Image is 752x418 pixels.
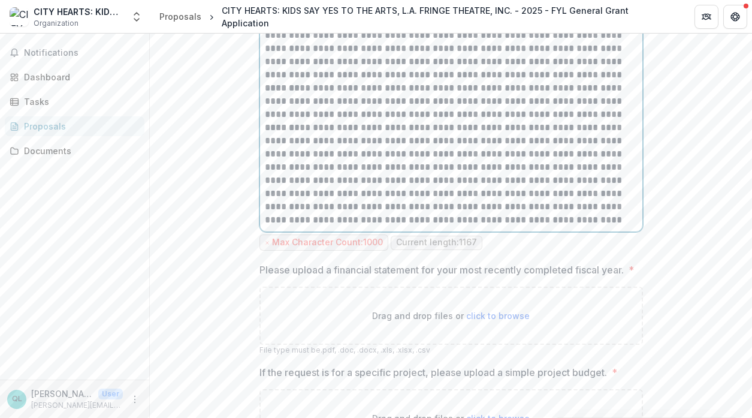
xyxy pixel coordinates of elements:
div: Proposals [24,120,135,133]
button: Partners [694,5,718,29]
p: [PERSON_NAME][EMAIL_ADDRESS][DOMAIN_NAME] [31,400,123,411]
button: Open entity switcher [128,5,145,29]
a: Tasks [5,92,144,112]
div: Dashboard [24,71,135,83]
p: User [98,389,123,399]
a: Proposals [155,8,206,25]
p: Max Character Count: 1000 [272,237,383,248]
p: If the request is for a specific project, please upload a simple project budget. [259,365,607,380]
button: Get Help [723,5,747,29]
span: click to browse [466,311,530,321]
p: Drag and drop files or [372,309,530,322]
p: Current length: 1167 [396,237,477,248]
nav: breadcrumb [155,2,680,32]
span: Organization [34,18,78,29]
div: Documents [24,145,135,157]
div: CITY HEARTS: KIDS SAY YES TO THE ARTS, L.A. FRINGE THEATRE, INC. - 2025 - FYL General Grant Appli... [222,4,675,29]
div: Quinlan Lewis-Mussa [12,395,22,403]
button: More [128,392,142,407]
a: Documents [5,141,144,161]
img: CITY HEARTS: KIDS SAY YES TO THE ARTS, L.A. FRINGE THEATRE, INC. [10,7,29,26]
a: Dashboard [5,67,144,87]
div: Tasks [24,95,135,108]
div: CITY HEARTS: KIDS SAY YES TO THE ARTS, L.A. FRINGE THEATRE, INC. [34,5,123,18]
p: Please upload a financial statement for your most recently completed fiscal year. [259,263,624,277]
div: Proposals [159,10,201,23]
a: Proposals [5,116,144,136]
span: Notifications [24,48,140,58]
button: Notifications [5,43,144,62]
p: [PERSON_NAME] [31,387,93,400]
p: File type must be .pdf, .doc, .docx, .xls, .xlsx, .csv [259,345,643,356]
